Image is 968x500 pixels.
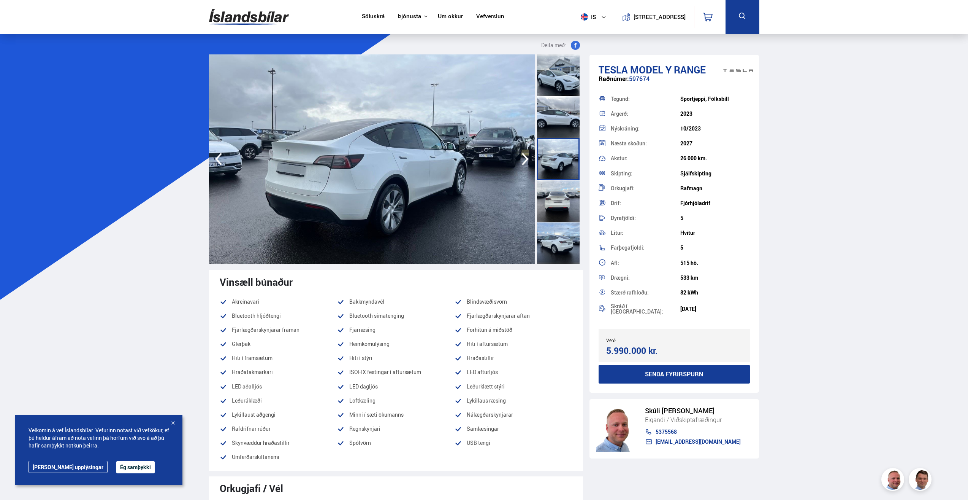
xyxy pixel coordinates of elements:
[645,439,741,445] a: [EMAIL_ADDRESS][DOMAIN_NAME]
[337,311,455,320] li: Bluetooth símatenging
[438,13,463,21] a: Um okkur
[220,325,337,334] li: Fjarlægðarskynjarar framan
[680,155,750,161] div: 26 000 km.
[599,63,628,76] span: Tesla
[616,6,690,28] a: [STREET_ADDRESS]
[220,354,337,363] li: Hiti í framsætum
[455,382,572,391] li: Leðurklætt stýri
[599,365,750,384] button: Senda fyrirspurn
[337,339,455,349] li: Heimkomulýsing
[337,297,455,306] li: Bakkmyndavél
[538,41,583,50] button: Deila með:
[220,311,337,320] li: Bluetooth hljóðtengi
[637,14,683,20] button: [STREET_ADDRESS]
[611,186,680,191] div: Orkugjafi:
[611,230,680,236] div: Litur:
[581,13,588,21] img: svg+xml;base64,PHN2ZyB4bWxucz0iaHR0cDovL3d3dy53My5vcmcvMjAwMC9zdmciIHdpZHRoPSI1MTIiIGhlaWdodD0iNT...
[606,346,672,356] div: 5.990.000 kr.
[476,13,504,21] a: Vefverslun
[220,452,337,462] li: Umferðarskiltanemi
[611,156,680,161] div: Akstur:
[6,3,29,26] button: Opna LiveChat spjallviðmót
[611,126,680,131] div: Nýskráning:
[220,396,337,405] li: Leðuráklæði
[599,75,750,90] div: 597674
[362,13,385,21] a: Söluskrá
[578,13,597,21] span: is
[680,245,750,251] div: 5
[680,290,750,296] div: 82 kWh
[611,96,680,102] div: Tegund:
[337,438,455,447] li: Spólvörn
[680,111,750,117] div: 2023
[455,368,572,377] li: LED afturljós
[220,482,572,494] div: Orkugjafi / Vél
[337,354,455,363] li: Hiti í stýri
[220,297,337,306] li: Akreinavari
[337,325,455,334] li: Fjarræsing
[599,75,629,83] span: Raðnúmer:
[596,406,637,452] img: siFngHWaQ9KaOqBr.png
[680,140,750,146] div: 2027
[337,368,455,377] li: ISOFIX festingar í aftursætum
[606,338,674,343] div: Verð:
[209,5,289,29] img: G0Ugv5HjCgRt.svg
[611,141,680,146] div: Næsta skoðun:
[455,438,572,447] li: USB tengi
[541,41,566,50] span: Deila með:
[611,245,680,250] div: Farþegafjöldi:
[611,304,680,314] div: Skráð í [GEOGRAPHIC_DATA]:
[535,54,860,264] img: 3682861.jpeg
[611,171,680,176] div: Skipting:
[578,6,612,28] button: is
[680,306,750,312] div: [DATE]
[455,297,572,306] li: Blindsvæðisvörn
[337,382,455,391] li: LED dagljós
[611,290,680,295] div: Stærð rafhlöðu:
[611,201,680,206] div: Drif:
[220,276,572,288] div: Vinsæll búnaður
[220,382,337,391] li: LED aðalljós
[220,368,337,377] li: Hraðatakmarkari
[882,469,905,492] img: siFngHWaQ9KaOqBr.png
[680,170,750,177] div: Sjálfskipting
[29,461,108,473] a: [PERSON_NAME] upplýsingar
[29,427,169,449] span: Velkomin á vef Íslandsbílar. Vefurinn notast við vefkökur, ef þú heldur áfram að nota vefinn þá h...
[337,396,455,405] li: Loftkæling
[723,59,753,82] img: brand logo
[645,407,741,415] div: Skúli [PERSON_NAME]
[398,13,421,20] button: Þjónusta
[209,54,535,264] img: 3682860.jpeg
[645,415,741,425] div: Eigandi / Viðskiptafræðingur
[220,410,337,419] li: Lykillaust aðgengi
[910,469,933,492] img: FbJEzSuNWCJXmdc-.webp
[645,429,741,435] a: 5375568
[455,354,572,363] li: Hraðastillir
[680,260,750,266] div: 515 hö.
[611,111,680,116] div: Árgerð:
[680,275,750,281] div: 533 km
[611,215,680,221] div: Dyrafjöldi:
[220,424,337,433] li: Rafdrifnar rúður
[611,275,680,280] div: Drægni:
[680,185,750,191] div: Rafmagn
[680,200,750,206] div: Fjórhjóladrif
[220,438,337,447] li: Skynvæddur hraðastillir
[455,410,572,419] li: Nálægðarskynjarar
[455,311,572,320] li: Fjarlægðarskynjarar aftan
[337,410,455,419] li: Minni í sæti ökumanns
[455,424,572,433] li: Samlæsingar
[680,96,750,102] div: Sportjeppi, Fólksbíll
[680,215,750,221] div: 5
[611,260,680,266] div: Afl:
[455,325,572,334] li: Forhitun á miðstöð
[455,396,572,405] li: Lykillaus ræsing
[680,126,750,132] div: 10/2023
[630,63,706,76] span: Model Y RANGE
[220,339,337,349] li: Glerþak
[680,230,750,236] div: Hvítur
[116,461,155,473] button: Ég samþykki
[337,424,455,433] li: Regnskynjari
[455,339,572,349] li: Hiti í aftursætum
